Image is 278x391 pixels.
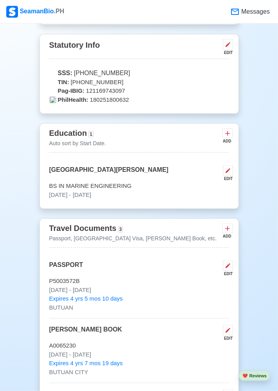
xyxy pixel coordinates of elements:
[58,86,84,95] span: Pag-IBIG:
[222,233,231,239] div: ADD
[220,176,233,182] div: EDIT
[49,294,123,303] span: Expires 4 yrs 5 mos 10 days
[49,350,229,359] p: [DATE] - [DATE]
[49,95,229,105] p: 180251800632
[239,371,270,381] button: heartReviews
[6,6,18,18] img: Logo
[49,68,229,78] p: [PHONE_NUMBER]
[220,50,233,56] div: EDIT
[54,8,65,14] span: .PH
[49,325,122,341] p: [PERSON_NAME] BOOK
[118,226,123,232] span: 3
[49,286,229,295] p: [DATE] - [DATE]
[242,373,248,378] span: heart
[6,6,64,18] div: SeamanBio
[88,131,93,137] span: 1
[49,224,117,232] span: Travel Documents
[58,95,88,105] span: PhilHealth:
[220,271,233,277] div: EDIT
[49,182,229,191] p: BS IN MARINE ENGINEERING
[58,78,69,87] span: TIN:
[58,68,72,78] span: SSS:
[220,335,233,341] div: EDIT
[49,191,229,200] p: [DATE] - [DATE]
[49,165,169,182] p: [GEOGRAPHIC_DATA][PERSON_NAME]
[49,38,229,59] div: Statutory Info
[222,138,231,144] div: ADD
[49,277,229,286] p: P5003572B
[49,260,83,277] p: PASSPORT
[49,86,229,95] p: 121169743097
[49,303,229,312] p: BUTUAN
[49,341,229,350] p: A0065230
[240,7,270,16] span: Messages
[49,78,229,87] p: [PHONE_NUMBER]
[49,368,229,377] p: BUTUAN CITY
[49,359,123,368] span: Expires 4 yrs 7 mos 19 days
[49,234,217,243] p: Passport, [GEOGRAPHIC_DATA] Visa, [PERSON_NAME] Book, etc.
[49,139,106,148] p: Auto sort by Start Date.
[49,129,87,137] span: Education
